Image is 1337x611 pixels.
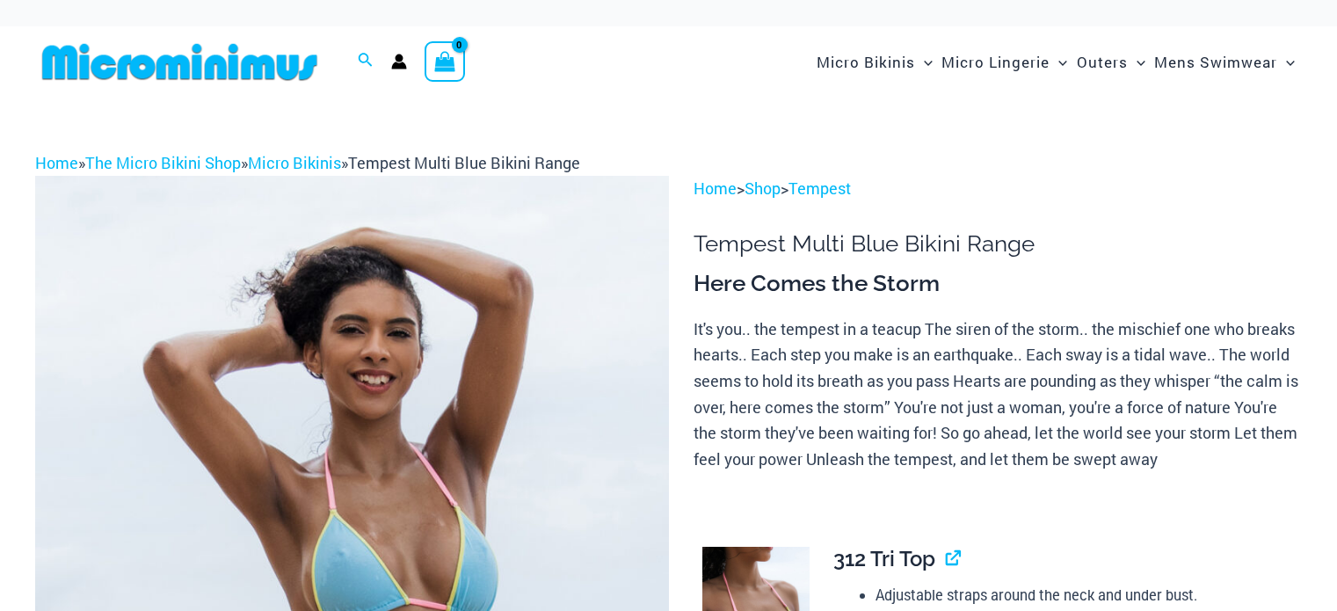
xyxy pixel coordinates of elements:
a: The Micro Bikini Shop [85,152,241,173]
h3: Here Comes the Storm [694,269,1302,299]
a: Account icon link [391,54,407,69]
span: Menu Toggle [1277,40,1295,84]
span: Menu Toggle [1128,40,1145,84]
a: Micro BikinisMenu ToggleMenu Toggle [812,35,937,89]
a: Shop [745,178,781,199]
a: Tempest [788,178,851,199]
span: Tempest Multi Blue Bikini Range [348,152,580,173]
a: Mens SwimwearMenu ToggleMenu Toggle [1150,35,1299,89]
li: Adjustable straps around the neck and under bust. [876,582,1288,608]
span: 312 Tri Top [833,546,935,571]
span: Menu Toggle [1050,40,1067,84]
span: Micro Lingerie [941,40,1050,84]
h1: Tempest Multi Blue Bikini Range [694,230,1302,258]
a: Micro LingerieMenu ToggleMenu Toggle [937,35,1072,89]
span: Mens Swimwear [1154,40,1277,84]
a: View Shopping Cart, empty [425,41,465,82]
span: Outers [1077,40,1128,84]
span: » » » [35,152,580,173]
span: Micro Bikinis [817,40,915,84]
p: It's you.. the tempest in a teacup The siren of the storm.. the mischief one who breaks hearts.. ... [694,316,1302,473]
a: Home [35,152,78,173]
img: MM SHOP LOGO FLAT [35,42,324,82]
a: Home [694,178,737,199]
nav: Site Navigation [810,33,1302,91]
a: Micro Bikinis [248,152,341,173]
a: OutersMenu ToggleMenu Toggle [1072,35,1150,89]
a: Search icon link [358,50,374,73]
span: Menu Toggle [915,40,933,84]
p: > > [694,176,1302,202]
